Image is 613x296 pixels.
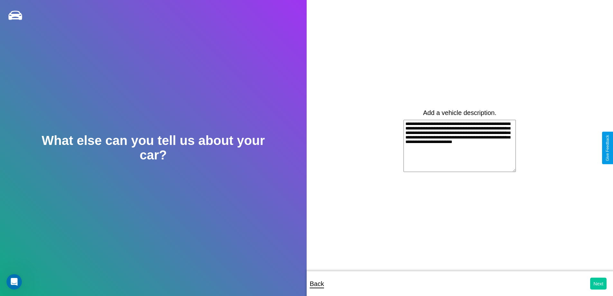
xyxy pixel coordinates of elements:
[590,278,607,290] button: Next
[31,133,276,162] h2: What else can you tell us about your car?
[605,135,610,161] div: Give Feedback
[6,274,22,290] iframe: Intercom live chat
[423,109,497,117] label: Add a vehicle description.
[310,278,324,290] p: Back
